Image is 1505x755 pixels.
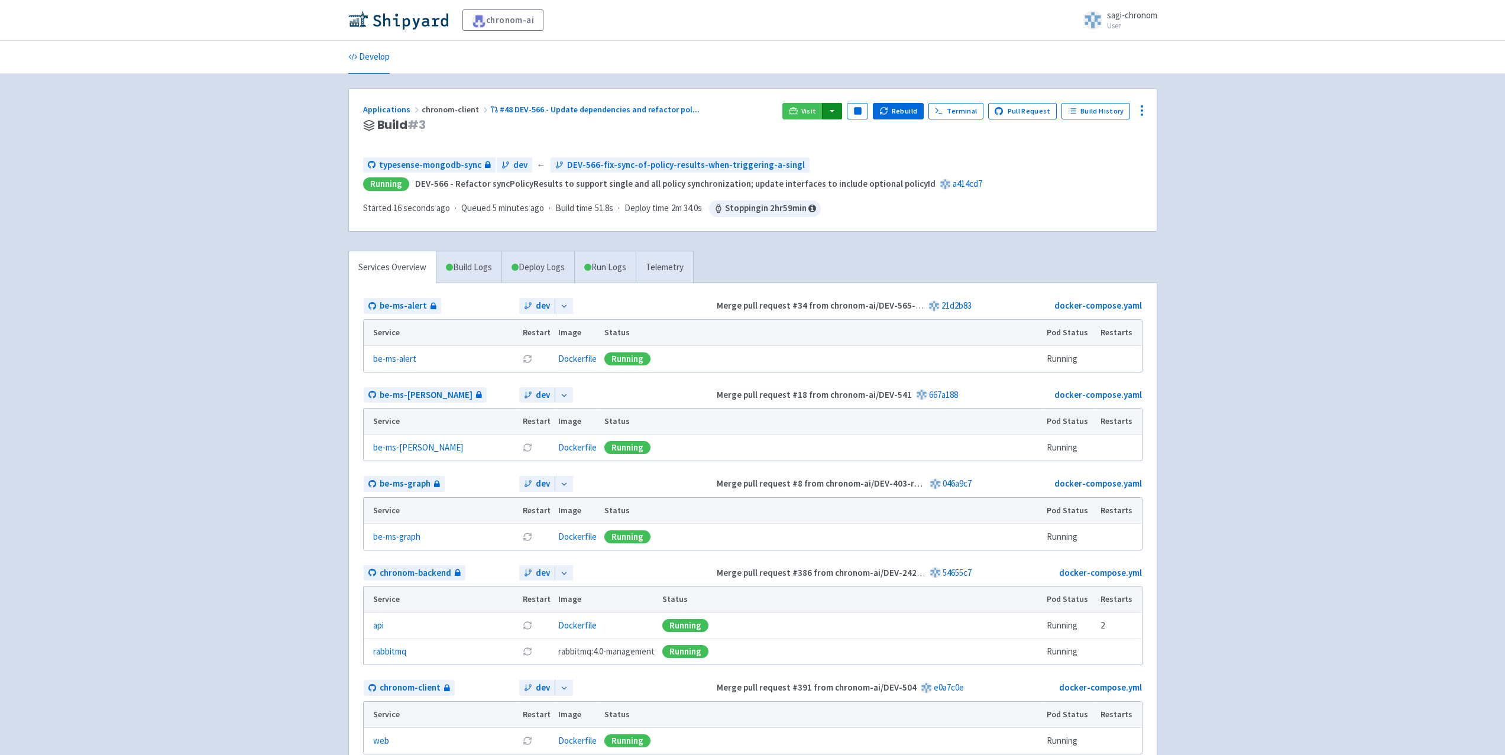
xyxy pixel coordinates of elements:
th: Image [554,702,600,728]
a: chronom-ai [462,9,544,31]
span: Build time [555,202,593,215]
th: Restart [519,702,555,728]
span: chronom-backend [380,566,451,580]
div: Running [662,619,708,632]
div: Running [662,645,708,658]
div: Running [604,441,650,454]
span: be-ms-[PERSON_NAME] [380,388,472,402]
td: 2 [1096,613,1141,639]
a: a414cd7 [953,178,982,189]
td: Running [1043,639,1096,665]
th: Image [554,586,658,613]
th: Pod Status [1043,409,1096,435]
a: Services Overview [349,251,436,284]
a: Develop [348,41,390,74]
a: dev [519,565,555,581]
span: dev [536,681,550,695]
th: Service [364,409,519,435]
div: Running [363,177,409,191]
a: docker-compose.yml [1059,682,1142,693]
span: be-ms-graph [380,477,431,491]
td: Running [1043,524,1096,550]
a: DEV-566-fix-sync-of-policy-results-when-triggering-a-singl [551,157,810,173]
a: chronom-client [364,680,455,696]
button: Pause [847,103,868,119]
a: Build Logs [436,251,501,284]
span: 51.8s [595,202,613,215]
a: Run Logs [574,251,636,284]
span: dev [536,566,550,580]
a: dev [519,476,555,492]
time: 5 minutes ago [493,202,544,213]
div: Running [604,352,650,365]
a: Dockerfile [558,531,597,542]
th: Image [554,409,600,435]
th: Status [600,702,1043,728]
a: 21d2b83 [941,300,972,311]
div: Running [604,734,650,747]
span: DEV-566-fix-sync-of-policy-results-when-triggering-a-singl [567,158,805,172]
th: Restarts [1096,702,1141,728]
th: Restart [519,498,555,524]
span: Build [377,118,426,132]
button: Restart pod [523,354,532,364]
img: Shipyard logo [348,11,448,30]
span: dev [536,299,550,313]
strong: Merge pull request #386 from chronom-ai/DEV-242-scan-azure-cosmos-db [717,567,1011,578]
th: Image [554,320,600,346]
div: Running [604,530,650,543]
a: be-ms-alert [373,352,416,366]
a: be-ms-graph [373,530,420,544]
td: Running [1043,613,1096,639]
a: dev [519,298,555,314]
th: Status [600,320,1043,346]
a: docker-compose.yml [1059,567,1142,578]
span: sagi-chronom [1107,9,1157,21]
strong: DEV-566 - Refactor syncPolicyResults to support single and all policy synchronization; update int... [415,178,936,189]
a: Dockerfile [558,442,597,453]
a: Deploy Logs [501,251,574,284]
a: Visit [782,103,823,119]
th: Pod Status [1043,320,1096,346]
time: 16 seconds ago [393,202,450,213]
a: 046a9c7 [943,478,972,489]
a: be-ms-alert [364,298,441,314]
button: Restart pod [523,736,532,746]
span: chronom-client [422,104,490,115]
span: dev [536,477,550,491]
a: rabbitmq [373,645,406,659]
a: chronom-backend [364,565,465,581]
a: docker-compose.yaml [1054,300,1142,311]
th: Status [658,586,1043,613]
span: dev [536,388,550,402]
a: Applications [363,104,422,115]
a: be-ms-graph [364,476,445,492]
span: Visit [801,106,817,116]
td: Running [1043,435,1096,461]
a: dev [519,387,555,403]
span: Started [363,202,450,213]
a: Terminal [928,103,983,119]
span: be-ms-alert [380,299,427,313]
a: dev [497,157,532,173]
span: dev [513,158,527,172]
button: Rebuild [873,103,924,119]
td: Running [1043,346,1096,372]
a: Dockerfile [558,735,597,746]
th: Service [364,586,519,613]
a: api [373,619,384,633]
th: Pod Status [1043,586,1096,613]
span: typesense-mongodb-sync [379,158,481,172]
a: Dockerfile [558,353,597,364]
button: Restart pod [523,532,532,542]
span: #48 DEV-566 - Update dependencies and refactor pol ... [500,104,700,115]
a: e0a7c0e [934,682,964,693]
div: · · · [363,200,821,217]
span: 2m 34.0s [671,202,702,215]
th: Status [600,498,1043,524]
a: docker-compose.yaml [1054,389,1142,400]
th: Pod Status [1043,702,1096,728]
a: Telemetry [636,251,693,284]
strong: Merge pull request #391 from chronom-ai/DEV-504 [717,682,917,693]
span: # 3 [407,116,426,133]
